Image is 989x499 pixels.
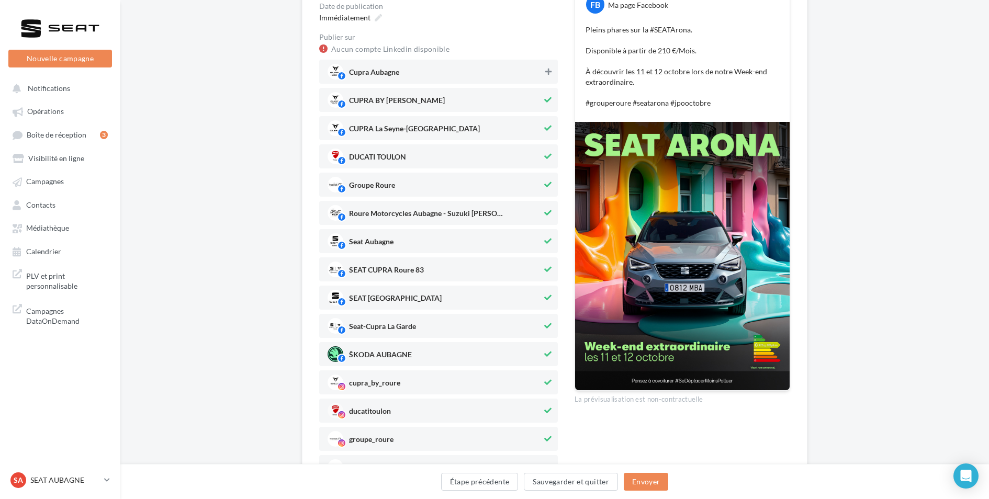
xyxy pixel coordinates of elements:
[6,149,114,167] a: Visibilité en ligne
[349,379,400,391] span: cupra_by_roure
[586,25,779,108] p: Pleins phares sur la #SEATArona. Disponible à partir de 210 €/Mois. À découvrir les 11 et 12 octo...
[441,473,519,491] button: Étape précédente
[349,238,394,249] span: Seat Aubagne
[349,97,445,108] span: CUPRA BY [PERSON_NAME]
[26,200,55,209] span: Contacts
[953,463,979,489] div: Open Intercom Messenger
[575,391,790,404] div: La prévisualisation est non-contractuelle
[349,69,399,80] span: Cupra Aubagne
[27,107,64,116] span: Opérations
[349,266,424,278] span: SEAT CUPRA Roure 83
[6,101,114,120] a: Opérations
[6,172,114,190] a: Campagnes
[319,13,370,22] span: Immédiatement
[349,436,394,447] span: groupe_roure
[6,218,114,237] a: Médiathèque
[6,265,114,296] a: PLV et print personnalisable
[319,33,558,41] div: Publier sur
[28,84,70,93] span: Notifications
[349,323,416,334] span: Seat-Cupra La Garde
[14,475,23,485] span: SA
[6,78,110,97] button: Notifications
[6,242,114,260] a: Calendrier
[8,50,112,67] button: Nouvelle campagne
[6,195,114,214] a: Contacts
[319,3,558,10] div: Date de publication
[349,153,406,165] span: DUCATI TOULON
[524,473,618,491] button: Sauvegarder et quitter
[6,125,114,144] a: Boîte de réception3
[26,269,108,291] span: PLV et print personnalisable
[27,130,86,139] span: Boîte de réception
[349,210,506,221] span: Roure Motorcycles Aubagne - Suzuki [PERSON_NAME] ...
[100,131,108,139] div: 3
[349,351,412,362] span: ŠKODA AUBAGNE
[26,304,108,326] span: Campagnes DataOnDemand
[26,177,64,186] span: Campagnes
[26,247,61,256] span: Calendrier
[349,182,395,193] span: Groupe Roure
[28,154,84,163] span: Visibilité en ligne
[6,300,114,331] a: Campagnes DataOnDemand
[30,475,100,485] p: SEAT AUBAGNE
[331,43,449,55] a: Aucun compte Linkedin disponible
[8,470,112,490] a: SA SEAT AUBAGNE
[349,125,480,137] span: CUPRA La Seyne-[GEOGRAPHIC_DATA]
[349,294,442,306] span: SEAT [GEOGRAPHIC_DATA]
[624,473,668,491] button: Envoyer
[349,407,391,419] span: ducatitoulon
[26,224,69,233] span: Médiathèque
